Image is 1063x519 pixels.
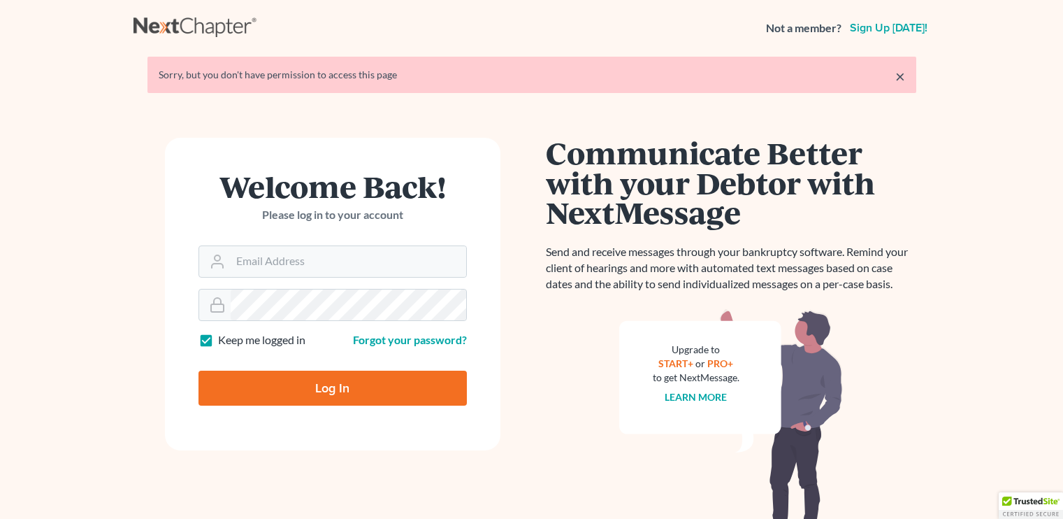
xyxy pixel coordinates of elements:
label: Keep me logged in [218,332,305,348]
a: PRO+ [707,357,733,369]
strong: Not a member? [766,20,841,36]
a: × [895,68,905,85]
a: Learn more [665,391,727,403]
p: Please log in to your account [198,207,467,223]
input: Log In [198,371,467,406]
h1: Communicate Better with your Debtor with NextMessage [546,138,916,227]
span: or [695,357,705,369]
div: Sorry, but you don't have permission to access this page [159,68,905,82]
a: Sign up [DATE]! [847,22,930,34]
input: Email Address [231,246,466,277]
div: to get NextMessage. [653,371,739,385]
div: Upgrade to [653,343,739,357]
p: Send and receive messages through your bankruptcy software. Remind your client of hearings and mo... [546,244,916,292]
a: Forgot your password? [353,333,467,346]
a: START+ [658,357,693,369]
div: TrustedSite Certified [999,492,1063,519]
h1: Welcome Back! [198,171,467,201]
